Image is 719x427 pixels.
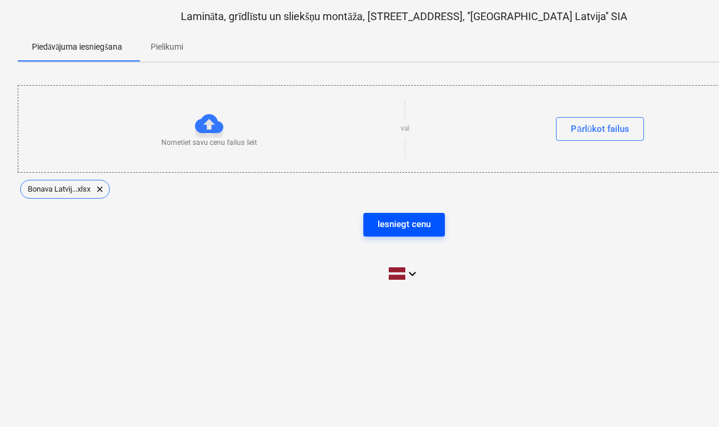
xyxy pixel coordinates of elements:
[401,124,409,134] p: vai
[571,121,629,137] div: Pārlūkot failus
[161,138,257,148] p: Nometiet savu cenu failus šeit
[378,216,431,232] div: Iesniegt cenu
[405,267,419,281] i: keyboard_arrow_down
[32,41,122,53] p: Piedāvājuma iesniegšana
[21,185,97,193] span: Bonava Latvij...xlsx
[20,180,110,199] div: Bonava Latvij...xlsx
[556,117,644,141] button: Pārlūkot failus
[363,213,445,237] button: Iesniegt cenu
[93,182,107,196] span: clear
[151,41,183,53] p: Pielikumi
